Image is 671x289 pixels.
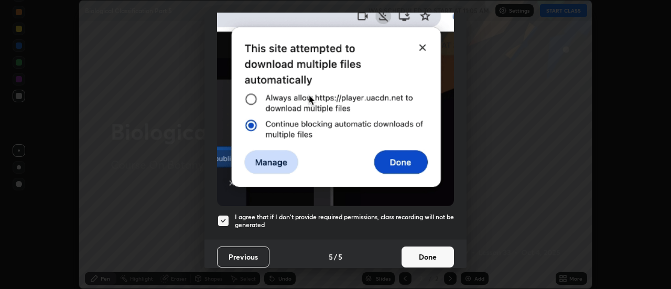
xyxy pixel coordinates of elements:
button: Previous [217,247,269,267]
h4: / [334,251,337,262]
button: Done [402,247,454,267]
h5: I agree that if I don't provide required permissions, class recording will not be generated [235,213,454,229]
h4: 5 [338,251,342,262]
h4: 5 [329,251,333,262]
